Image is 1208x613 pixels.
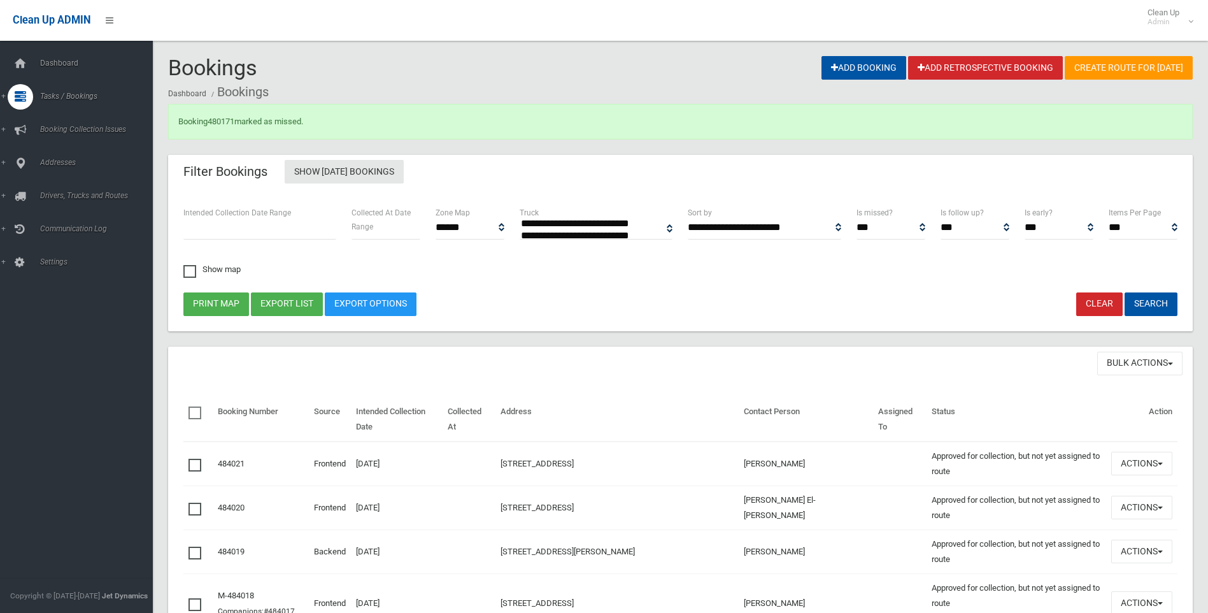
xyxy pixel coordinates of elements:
[1111,452,1172,475] button: Actions
[739,530,873,573] td: [PERSON_NAME]
[351,530,443,573] td: [DATE]
[1097,352,1183,375] button: Bulk Actions
[36,257,162,266] span: Settings
[927,530,1106,573] td: Approved for collection, but not yet assigned to route
[1141,8,1192,27] span: Clean Up
[1111,496,1172,519] button: Actions
[36,224,162,233] span: Communication Log
[251,292,323,316] button: Export list
[325,292,416,316] a: Export Options
[13,14,90,26] span: Clean Up ADMIN
[1148,17,1179,27] small: Admin
[1125,292,1177,316] button: Search
[36,92,162,101] span: Tasks / Bookings
[908,56,1063,80] a: Add Retrospective Booking
[168,104,1193,140] div: Booking marked as missed.
[495,398,739,442] th: Address
[520,206,539,220] label: Truck
[351,398,443,442] th: Intended Collection Date
[36,59,162,68] span: Dashboard
[501,503,574,512] a: [STREET_ADDRESS]
[443,398,495,442] th: Collected At
[873,398,927,442] th: Assigned To
[821,56,906,80] a: Add Booking
[36,191,162,200] span: Drivers, Trucks and Routes
[1065,56,1193,80] a: Create route for [DATE]
[218,459,245,468] a: 484021
[739,486,873,530] td: [PERSON_NAME] El-[PERSON_NAME]
[309,398,351,442] th: Source
[208,117,234,126] a: 480171
[1106,398,1177,442] th: Action
[309,442,351,486] td: Frontend
[739,442,873,486] td: [PERSON_NAME]
[927,442,1106,486] td: Approved for collection, but not yet assigned to route
[218,547,245,556] a: 484019
[927,398,1106,442] th: Status
[501,459,574,468] a: [STREET_ADDRESS]
[501,598,574,608] a: [STREET_ADDRESS]
[309,530,351,573] td: Backend
[351,486,443,530] td: [DATE]
[218,503,245,512] a: 484020
[208,80,269,104] li: Bookings
[1111,540,1172,563] button: Actions
[309,486,351,530] td: Frontend
[1076,292,1123,316] a: Clear
[36,125,162,134] span: Booking Collection Issues
[10,591,100,600] span: Copyright © [DATE]-[DATE]
[739,398,873,442] th: Contact Person
[213,398,309,442] th: Booking Number
[501,547,635,556] a: [STREET_ADDRESS][PERSON_NAME]
[927,486,1106,530] td: Approved for collection, but not yet assigned to route
[168,89,206,98] a: Dashboard
[36,158,162,167] span: Addresses
[102,591,148,600] strong: Jet Dynamics
[168,55,257,80] span: Bookings
[183,292,249,316] button: Print map
[351,442,443,486] td: [DATE]
[218,591,254,600] a: M-484018
[168,159,283,184] header: Filter Bookings
[183,265,241,273] span: Show map
[285,160,404,184] a: Show [DATE] Bookings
